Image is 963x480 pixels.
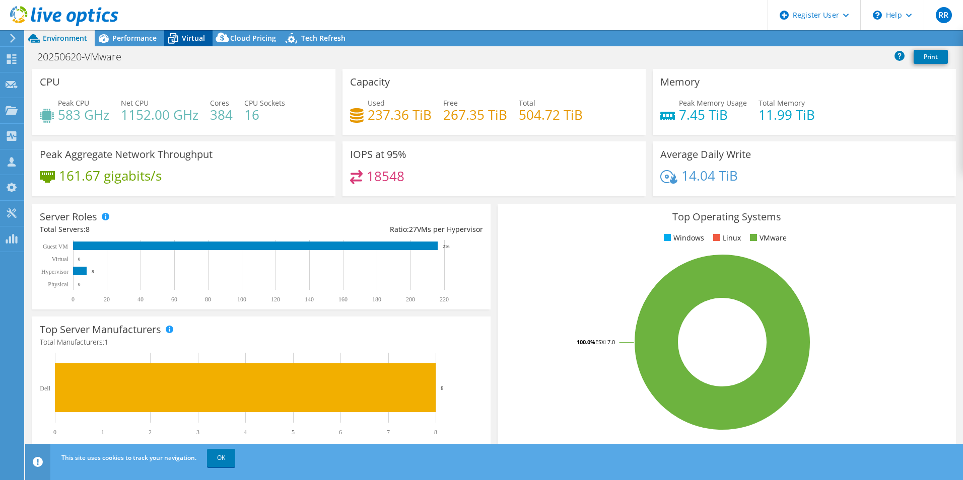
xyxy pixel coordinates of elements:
text: 0 [78,282,81,287]
text: Dell [40,385,50,392]
text: 20 [104,296,110,303]
text: 3 [196,429,199,436]
h3: CPU [40,76,60,88]
text: Hypervisor [41,268,68,275]
text: 100 [237,296,246,303]
text: 8 [92,269,94,274]
span: 8 [86,224,90,234]
text: 180 [372,296,381,303]
div: Ratio: VMs per Hypervisor [261,224,483,235]
text: 0 [53,429,56,436]
h4: 16 [244,109,285,120]
text: 5 [292,429,295,436]
span: Total [519,98,535,108]
span: Peak Memory Usage [679,98,747,108]
a: OK [207,449,235,467]
span: Used [368,98,385,108]
text: 216 [443,244,450,249]
tspan: 100.0% [577,338,595,346]
h4: 161.67 gigabits/s [59,170,162,181]
h3: Memory [660,76,700,88]
span: Free [443,98,458,108]
text: 80 [205,296,211,303]
text: 160 [338,296,348,303]
span: Total Memory [759,98,805,108]
h3: IOPS at 95% [350,149,406,160]
text: 8 [441,385,444,391]
h3: Average Daily Write [660,149,751,160]
span: 1 [104,337,108,347]
text: Virtual [52,256,69,263]
text: 120 [271,296,280,303]
h4: 504.72 TiB [519,109,583,120]
text: 6 [339,429,342,436]
svg: \n [873,11,882,20]
h3: Top Operating Systems [505,211,948,222]
text: 60 [171,296,177,303]
text: 140 [305,296,314,303]
h4: Total Manufacturers: [40,337,483,348]
text: 7 [387,429,390,436]
h1: 20250620-VMware [33,51,137,62]
span: Tech Refresh [301,33,346,43]
text: 200 [406,296,415,303]
span: Peak CPU [58,98,89,108]
span: This site uses cookies to track your navigation. [61,453,196,462]
span: Environment [43,33,87,43]
text: 220 [440,296,449,303]
h4: 384 [210,109,233,120]
text: 2 [149,429,152,436]
text: 40 [137,296,144,303]
h4: 11.99 TiB [759,109,815,120]
h4: 1152.00 GHz [121,109,198,120]
h4: 7.45 TiB [679,109,747,120]
h3: Server Roles [40,211,97,222]
h3: Top Server Manufacturers [40,324,161,335]
text: 4 [244,429,247,436]
a: Print [914,50,948,64]
h4: 18548 [367,171,404,182]
text: Physical [48,281,68,288]
h4: 267.35 TiB [443,109,507,120]
span: 27 [409,224,417,234]
div: Total Servers: [40,224,261,235]
text: 8 [434,429,437,436]
text: 0 [78,257,81,262]
li: VMware [747,232,787,244]
text: Guest VM [43,243,68,250]
span: Cloud Pricing [230,33,276,43]
span: Net CPU [121,98,149,108]
text: 1 [101,429,104,436]
h4: 583 GHz [58,109,109,120]
h4: 14.04 TiB [681,170,738,181]
span: Performance [112,33,157,43]
span: Cores [210,98,229,108]
li: Linux [711,232,741,244]
span: CPU Sockets [244,98,285,108]
h4: 237.36 TiB [368,109,432,120]
h3: Capacity [350,76,390,88]
span: RR [936,7,952,23]
tspan: ESXi 7.0 [595,338,615,346]
h3: Peak Aggregate Network Throughput [40,149,213,160]
text: 0 [72,296,75,303]
span: Virtual [182,33,205,43]
li: Windows [661,232,704,244]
